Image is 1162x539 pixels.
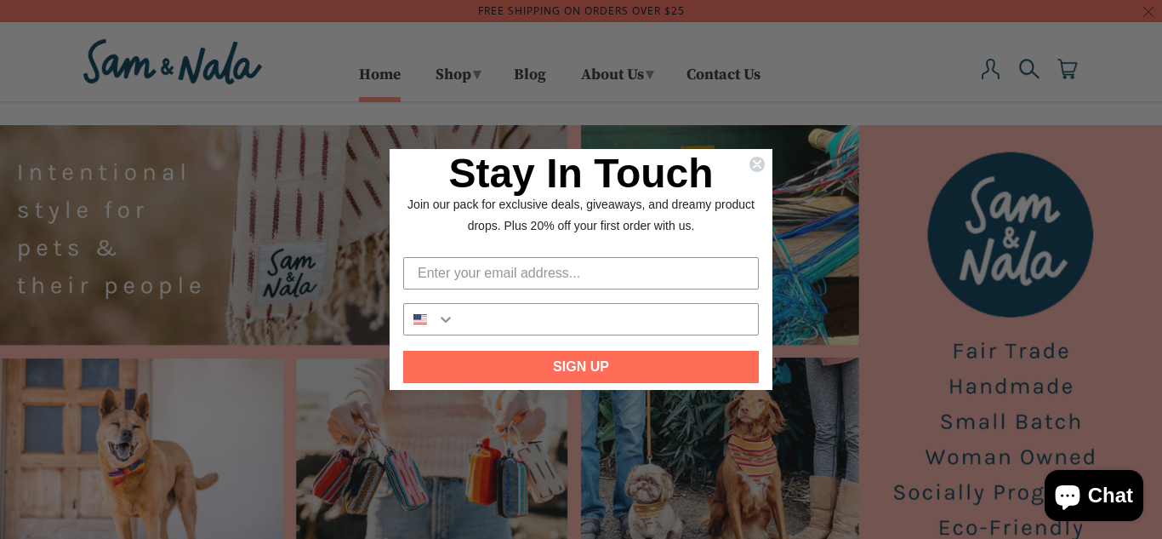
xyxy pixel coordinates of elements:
inbox-online-store-chat: Shopify online store chat [1040,470,1148,525]
button: Search Countries [404,304,455,335]
span: Stay In Touch [448,151,713,196]
input: Enter your email address... [403,257,759,290]
button: SIGN UP [403,351,759,383]
img: United States [413,313,427,326]
button: Close dialog [749,156,766,173]
span: Join our pack for exclusive deals, giveaways, and dreamy product drops. Plus 20% off your first o... [407,198,755,232]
